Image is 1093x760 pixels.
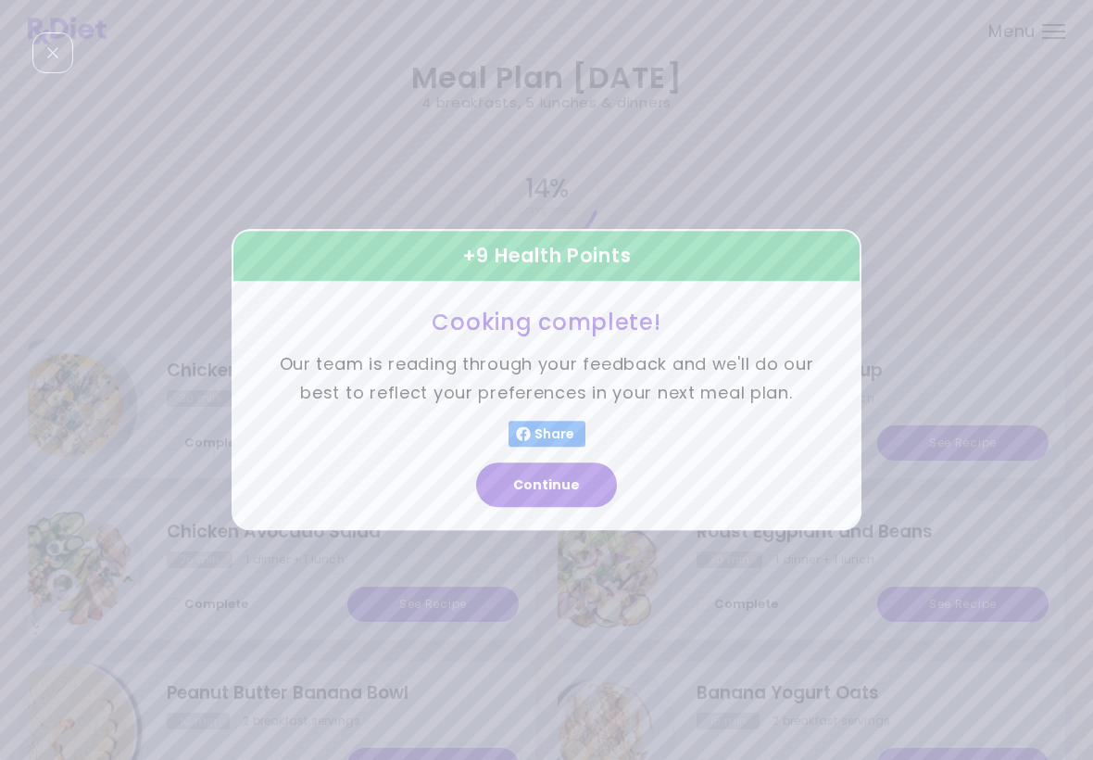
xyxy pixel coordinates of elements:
button: Share [509,422,585,448]
div: Close [32,32,73,73]
div: + 9 Health Points [232,229,861,283]
span: Share [531,427,578,442]
p: Our team is reading through your feedback and we'll do our best to reflect your preferences in yo... [278,351,815,408]
button: Continue [476,463,617,508]
h3: Cooking complete! [278,308,815,336]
